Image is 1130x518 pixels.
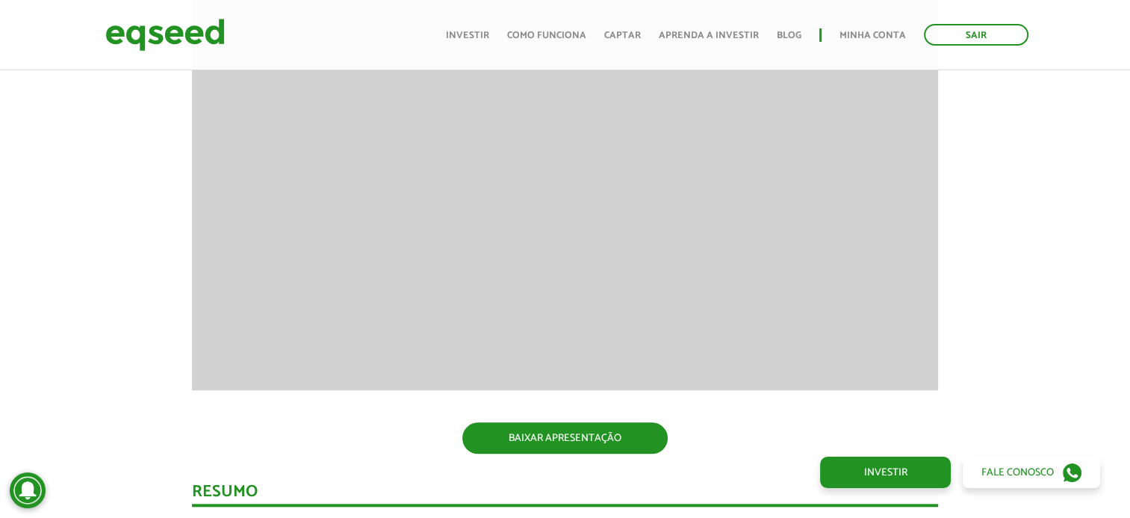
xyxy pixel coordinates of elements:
[507,31,586,40] a: Como funciona
[462,422,668,454] a: BAIXAR APRESENTAÇÃO
[192,484,938,507] div: Resumo
[446,31,489,40] a: Investir
[777,31,801,40] a: Blog
[604,31,641,40] a: Captar
[963,457,1100,488] a: Fale conosco
[820,457,951,488] a: Investir
[659,31,759,40] a: Aprenda a investir
[924,24,1028,46] a: Sair
[839,31,906,40] a: Minha conta
[105,15,225,55] img: EqSeed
